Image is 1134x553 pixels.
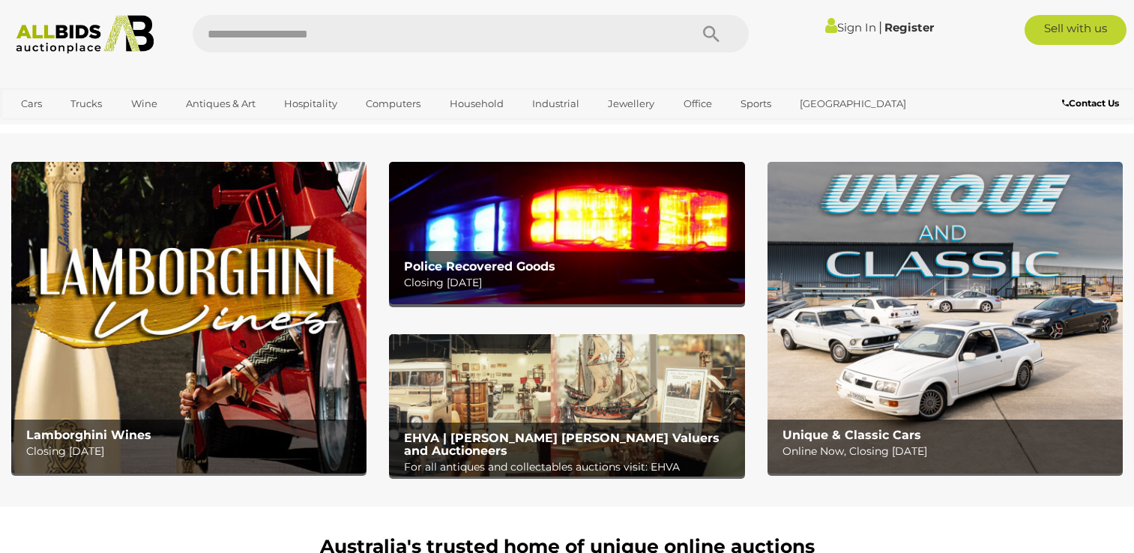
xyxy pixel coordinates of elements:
[404,274,737,292] p: Closing [DATE]
[61,91,112,116] a: Trucks
[404,458,737,477] p: For all antiques and collectables auctions visit: EHVA
[790,91,916,116] a: [GEOGRAPHIC_DATA]
[1062,95,1123,112] a: Contact Us
[26,442,359,461] p: Closing [DATE]
[8,15,161,54] img: Allbids.com.au
[389,162,744,304] a: Police Recovered Goods Police Recovered Goods Closing [DATE]
[440,91,513,116] a: Household
[11,162,367,474] img: Lamborghini Wines
[1062,97,1119,109] b: Contact Us
[404,259,555,274] b: Police Recovered Goods
[356,91,430,116] a: Computers
[11,91,52,116] a: Cars
[767,162,1123,474] a: Unique & Classic Cars Unique & Classic Cars Online Now, Closing [DATE]
[731,91,781,116] a: Sports
[121,91,167,116] a: Wine
[767,162,1123,474] img: Unique & Classic Cars
[389,162,744,304] img: Police Recovered Goods
[674,91,722,116] a: Office
[782,442,1115,461] p: Online Now, Closing [DATE]
[782,428,921,442] b: Unique & Classic Cars
[389,334,744,477] img: EHVA | Evans Hastings Valuers and Auctioneers
[176,91,265,116] a: Antiques & Art
[1025,15,1127,45] a: Sell with us
[674,15,749,52] button: Search
[825,20,876,34] a: Sign In
[884,20,934,34] a: Register
[522,91,589,116] a: Industrial
[11,162,367,474] a: Lamborghini Wines Lamborghini Wines Closing [DATE]
[598,91,664,116] a: Jewellery
[389,334,744,477] a: EHVA | Evans Hastings Valuers and Auctioneers EHVA | [PERSON_NAME] [PERSON_NAME] Valuers and Auct...
[274,91,347,116] a: Hospitality
[878,19,882,35] span: |
[26,428,151,442] b: Lamborghini Wines
[404,431,720,459] b: EHVA | [PERSON_NAME] [PERSON_NAME] Valuers and Auctioneers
